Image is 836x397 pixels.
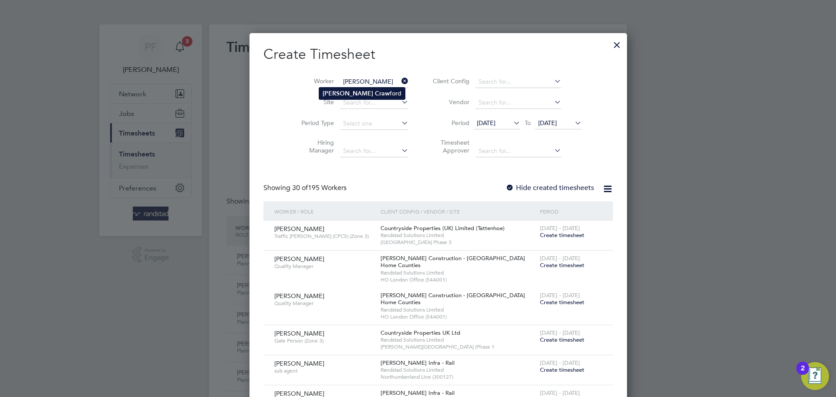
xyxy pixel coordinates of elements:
span: Randstad Solutions Limited [381,269,536,276]
span: [GEOGRAPHIC_DATA] Phase 3 [381,239,536,246]
span: 30 of [292,183,308,192]
span: Create timesheet [540,231,584,239]
label: Worker [295,77,334,85]
span: [PERSON_NAME] Construction - [GEOGRAPHIC_DATA] Home Counties [381,292,525,306]
span: [PERSON_NAME] [274,255,324,263]
label: Site [295,98,334,106]
span: Countryside Properties (UK) Limited (Tattenhoe) [381,224,505,232]
span: [DATE] [477,119,496,127]
label: Hiring Manager [295,139,334,154]
label: Timesheet Approver [430,139,469,154]
span: Create timesheet [540,366,584,373]
span: Traffic [PERSON_NAME] (CPCS) (Zone 3) [274,233,374,240]
div: Worker / Role [272,201,378,221]
button: Open Resource Center, 2 new notifications [801,362,829,390]
span: [DATE] [538,119,557,127]
label: Client Config [430,77,469,85]
span: [PERSON_NAME] [274,329,324,337]
span: [PERSON_NAME][GEOGRAPHIC_DATA] (Phase 1 [381,343,536,350]
input: Search for... [340,145,408,157]
span: HO London Office (54A001) [381,276,536,283]
label: Period [430,119,469,127]
li: ford [319,88,405,99]
label: Vendor [430,98,469,106]
span: Randstad Solutions Limited [381,306,536,313]
span: Randstad Solutions Limited [381,366,536,373]
div: Period [538,201,604,221]
input: Search for... [475,76,561,88]
label: Period Type [295,119,334,127]
label: Hide created timesheets [506,183,594,192]
span: [DATE] - [DATE] [540,224,580,232]
span: [PERSON_NAME] [274,225,324,233]
span: [DATE] - [DATE] [540,389,580,397]
div: Showing [263,183,348,193]
span: Create timesheet [540,261,584,269]
span: Create timesheet [540,299,584,306]
span: Quality Manager [274,300,374,307]
span: HO London Office (54A001) [381,313,536,320]
span: [DATE] - [DATE] [540,359,580,366]
b: [PERSON_NAME] [323,90,373,97]
span: [DATE] - [DATE] [540,329,580,336]
span: 195 Workers [292,183,347,192]
input: Select one [340,118,408,130]
span: [PERSON_NAME] Infra - Rail [381,359,455,366]
div: 2 [801,368,805,380]
span: [DATE] - [DATE] [540,254,580,262]
span: [PERSON_NAME] [274,292,324,300]
span: Countryside Properties UK Ltd [381,329,460,336]
b: Craw [375,90,390,97]
span: [PERSON_NAME] Infra - Rail [381,389,455,397]
div: Client Config / Vendor / Site [378,201,538,221]
span: Quality Manager [274,263,374,270]
input: Search for... [340,97,408,109]
input: Search for... [475,145,561,157]
span: [DATE] - [DATE] [540,292,580,299]
h2: Create Timesheet [263,45,613,64]
span: Create timesheet [540,336,584,343]
span: sub agent [274,367,374,374]
input: Search for... [475,97,561,109]
span: To [522,117,533,129]
span: Randstad Solutions Limited [381,336,536,343]
span: Gate Person (Zone 3) [274,337,374,344]
input: Search for... [340,76,408,88]
span: [PERSON_NAME] Construction - [GEOGRAPHIC_DATA] Home Counties [381,254,525,269]
span: Randstad Solutions Limited [381,232,536,239]
span: Northumberland Line (300127) [381,373,536,380]
span: [PERSON_NAME] [274,360,324,367]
